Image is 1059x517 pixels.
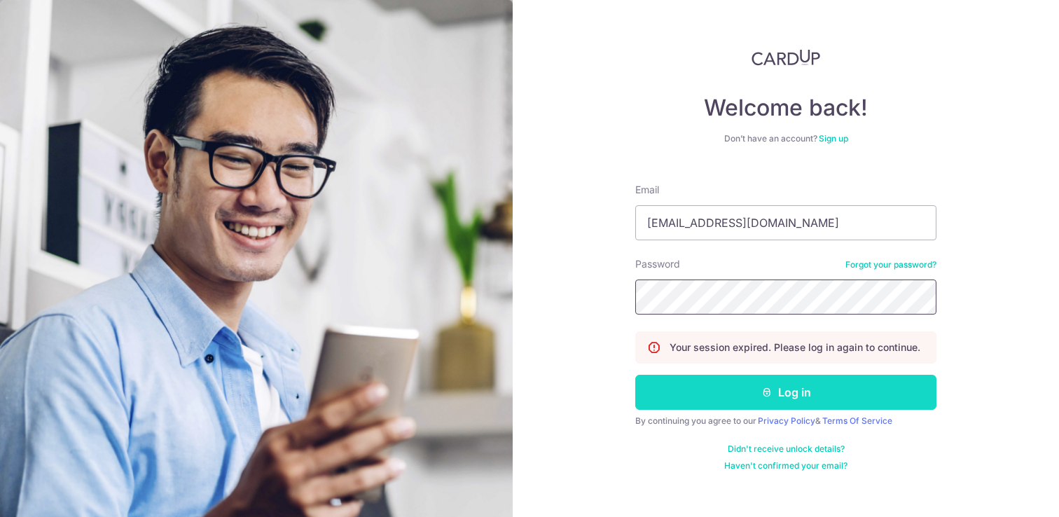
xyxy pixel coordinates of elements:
[635,183,659,197] label: Email
[822,415,892,426] a: Terms Of Service
[635,257,680,271] label: Password
[758,415,815,426] a: Privacy Policy
[635,415,936,427] div: By continuing you agree to our &
[819,133,848,144] a: Sign up
[670,340,920,354] p: Your session expired. Please log in again to continue.
[635,133,936,144] div: Don’t have an account?
[635,205,936,240] input: Enter your Email
[635,375,936,410] button: Log in
[724,460,847,471] a: Haven't confirmed your email?
[635,94,936,122] h4: Welcome back!
[845,259,936,270] a: Forgot your password?
[728,443,845,455] a: Didn't receive unlock details?
[752,49,820,66] img: CardUp Logo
